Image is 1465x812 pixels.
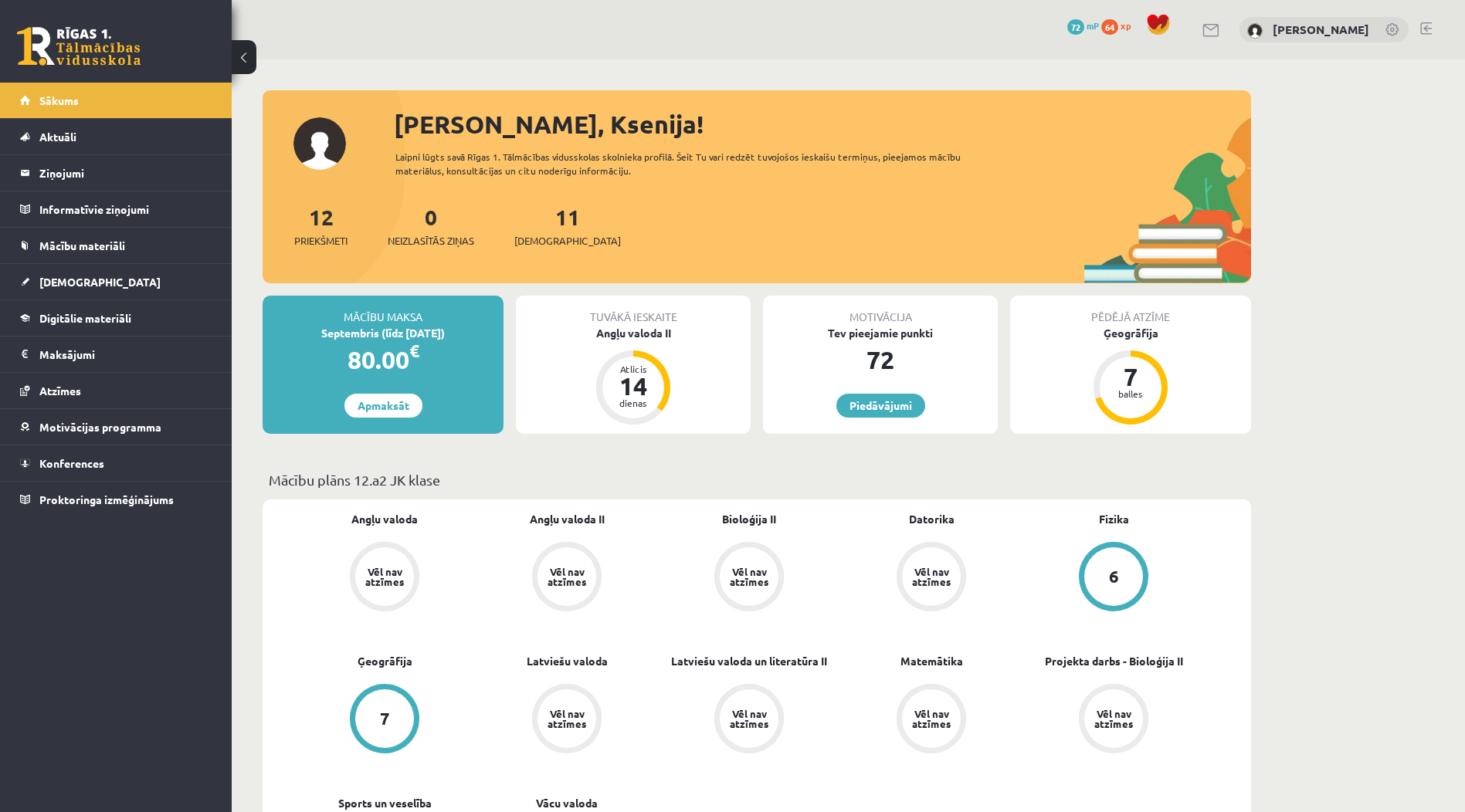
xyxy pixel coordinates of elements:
[20,445,212,481] a: Konferences
[658,684,840,756] a: Vēl nav atzīmes
[293,542,476,614] a: Vēl nav atzīmes
[1067,19,1099,32] a: 72 mP
[20,264,212,299] a: [DEMOGRAPHIC_DATA]
[20,83,212,118] a: Sākums
[545,567,588,587] div: Vēl nav atzīmes
[1099,511,1129,527] a: Fizika
[530,511,605,527] a: Angļu valoda II
[476,684,658,756] a: Vēl nav atzīmes
[727,567,771,587] div: Vēl nav atzīmes
[380,710,390,727] div: 7
[1109,568,1119,585] div: 6
[39,191,212,227] legend: Informatīvie ziņojumi
[1101,19,1118,35] span: 64
[294,233,348,249] span: Priekšmeti
[727,709,771,729] div: Vēl nav atzīmes
[476,542,658,614] a: Vēl nav atzīmes
[1087,19,1099,32] span: mP
[910,709,953,729] div: Vēl nav atzīmes
[39,239,125,252] span: Mācību materiāli
[344,394,422,418] a: Apmaksāt
[545,709,588,729] div: Vēl nav atzīmes
[722,511,776,527] a: Bioloģija II
[20,191,212,227] a: Informatīvie ziņojumi
[358,653,412,669] a: Ģeogrāfija
[20,409,212,445] a: Motivācijas programma
[338,795,432,811] a: Sports un veselība
[763,341,998,378] div: 72
[1010,296,1251,325] div: Pēdējā atzīme
[20,337,212,372] a: Maksājumi
[20,119,212,154] a: Aktuāli
[388,233,474,249] span: Neizlasītās ziņas
[39,275,161,289] span: [DEMOGRAPHIC_DATA]
[293,684,476,756] a: 7
[394,106,1251,143] div: [PERSON_NAME], Ksenija!
[1045,653,1183,669] a: Projekta darbs - Bioloģija II
[39,93,79,107] span: Sākums
[909,511,955,527] a: Datorika
[610,364,656,374] div: Atlicis
[536,795,598,811] a: Vācu valoda
[840,542,1022,614] a: Vēl nav atzīmes
[610,398,656,408] div: dienas
[840,684,1022,756] a: Vēl nav atzīmes
[39,155,212,191] legend: Ziņojumi
[1107,364,1154,389] div: 7
[39,311,131,325] span: Digitālie materiāli
[363,567,406,587] div: Vēl nav atzīmes
[1022,542,1205,614] a: 6
[395,150,989,178] div: Laipni lūgts savā Rīgas 1. Tālmācības vidusskolas skolnieka profilā. Šeit Tu vari redzēt tuvojošo...
[1022,684,1205,756] a: Vēl nav atzīmes
[1121,19,1131,32] span: xp
[39,384,81,398] span: Atzīmes
[910,567,953,587] div: Vēl nav atzīmes
[20,155,212,191] a: Ziņojumi
[1010,325,1251,427] a: Ģeogrāfija 7 balles
[409,340,419,362] span: €
[263,341,504,378] div: 80.00
[516,325,751,341] div: Angļu valoda II
[763,325,998,341] div: Tev pieejamie punkti
[836,394,925,418] a: Piedāvājumi
[514,203,621,249] a: 11[DEMOGRAPHIC_DATA]
[20,482,212,517] a: Proktoringa izmēģinājums
[20,228,212,263] a: Mācību materiāli
[388,203,474,249] a: 0Neizlasītās ziņas
[20,373,212,408] a: Atzīmes
[1092,709,1135,729] div: Vēl nav atzīmes
[39,456,104,470] span: Konferences
[671,653,827,669] a: Latviešu valoda un literatūra II
[294,203,348,249] a: 12Priekšmeti
[516,296,751,325] div: Tuvākā ieskaite
[39,492,174,506] span: Proktoringa izmēģinājums
[263,296,504,325] div: Mācību maksa
[900,653,963,669] a: Matemātika
[269,469,1245,490] p: Mācību plāns 12.a2 JK klase
[658,542,840,614] a: Vēl nav atzīmes
[1010,325,1251,341] div: Ģeogrāfija
[351,511,418,527] a: Angļu valoda
[1247,23,1263,39] img: Ksenija Tereško
[263,325,504,341] div: Septembris (līdz [DATE])
[1067,19,1084,35] span: 72
[527,653,608,669] a: Latviešu valoda
[1101,19,1138,32] a: 64 xp
[1107,389,1154,398] div: balles
[20,300,212,336] a: Digitālie materiāli
[763,296,998,325] div: Motivācija
[516,325,751,427] a: Angļu valoda II Atlicis 14 dienas
[610,374,656,398] div: 14
[1273,22,1369,37] a: [PERSON_NAME]
[39,337,212,372] legend: Maksājumi
[39,420,161,434] span: Motivācijas programma
[514,233,621,249] span: [DEMOGRAPHIC_DATA]
[17,27,141,66] a: Rīgas 1. Tālmācības vidusskola
[39,130,76,144] span: Aktuāli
